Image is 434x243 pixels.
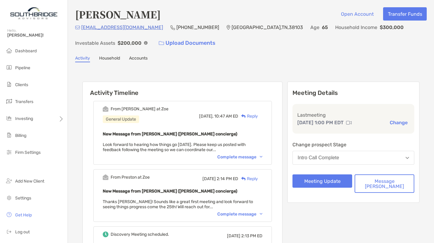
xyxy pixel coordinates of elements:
div: Complete message [217,154,262,160]
p: $300,000 [380,24,404,31]
span: Investing [15,116,33,121]
p: [DATE] 1:00 PM EDT [297,119,344,126]
div: Intro Call Complete [298,155,339,160]
p: $200,000 [118,39,142,47]
span: [PERSON_NAME]! [7,33,64,38]
img: Chevron icon [260,213,262,215]
button: Transfer Funds [383,7,427,21]
img: investing icon [5,115,13,122]
a: Household [99,56,120,62]
img: logout icon [5,228,13,235]
button: Intro Call Complete [292,151,414,165]
a: Accounts [129,56,148,62]
p: Age [310,24,319,31]
span: Billing [15,133,26,138]
div: Reply [238,176,258,182]
span: 2:13 PM ED [241,233,262,238]
img: Reply icon [241,114,246,118]
span: Transfers [15,99,33,104]
img: Info Icon [144,41,148,45]
span: Clients [15,82,28,87]
img: add_new_client icon [5,177,13,184]
img: Open dropdown arrow [406,157,409,159]
span: [DATE], [199,114,213,119]
div: From Preston at Zoe [111,175,150,180]
div: Complete message [217,212,262,217]
img: Event icon [103,106,109,112]
img: firm-settings icon [5,148,13,156]
button: Message [PERSON_NAME] [355,174,414,193]
button: Meeting Update [292,174,352,188]
span: [DATE] [227,233,240,238]
span: [DATE] [202,176,216,181]
p: Meeting Details [292,89,414,97]
span: Firm Settings [15,150,41,155]
img: Event icon [103,232,109,237]
p: [EMAIL_ADDRESS][DOMAIN_NAME] [81,24,163,31]
img: get-help icon [5,211,13,218]
p: Household Income [335,24,377,31]
button: Change [388,119,409,126]
a: Upload Documents [155,37,219,50]
img: button icon [159,41,164,45]
div: Reply [238,113,258,119]
span: Look forward to hearing how things go [DATE]. Please keep us posted with feedback following the m... [103,142,246,152]
img: transfers icon [5,98,13,105]
span: Get Help [15,212,32,218]
img: Email Icon [75,26,80,29]
img: Location Icon [226,25,230,30]
span: Thanks [PERSON_NAME]! Sounds like a great first meeting and look forward to seeing things progres... [103,199,253,209]
img: dashboard icon [5,47,13,54]
span: Pipeline [15,65,30,70]
span: 2:14 PM ED [217,176,238,181]
b: New Message from [PERSON_NAME] ([PERSON_NAME] concierge) [103,189,237,194]
p: Change prospect Stage [292,141,414,148]
span: Log out [15,229,30,235]
img: Reply icon [241,177,246,181]
img: clients icon [5,81,13,88]
img: Chevron icon [260,156,262,158]
img: Zoe Logo [7,2,60,24]
button: Open Account [336,7,378,21]
b: New Message from [PERSON_NAME] ([PERSON_NAME] concierge) [103,131,237,137]
img: settings icon [5,194,13,201]
div: From [PERSON_NAME] at Zoe [111,106,169,112]
span: Dashboard [15,48,37,53]
p: 65 [322,24,328,31]
p: Investable Assets [75,39,115,47]
div: Discovery Meeting scheduled. [111,232,169,237]
p: [PHONE_NUMBER] [176,24,219,31]
p: Last meeting [297,111,409,119]
a: Activity [75,56,90,62]
p: [GEOGRAPHIC_DATA] , TN , 38103 [232,24,303,31]
span: Settings [15,196,31,201]
span: Add New Client [15,179,44,184]
img: billing icon [5,131,13,139]
div: General Update [103,115,139,123]
h4: [PERSON_NAME] [75,7,161,21]
img: pipeline icon [5,64,13,71]
img: Event icon [103,174,109,180]
img: communication type [346,120,352,125]
span: 10:47 AM ED [214,114,238,119]
h6: Activity Timeline [83,82,282,96]
img: Phone Icon [170,25,175,30]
